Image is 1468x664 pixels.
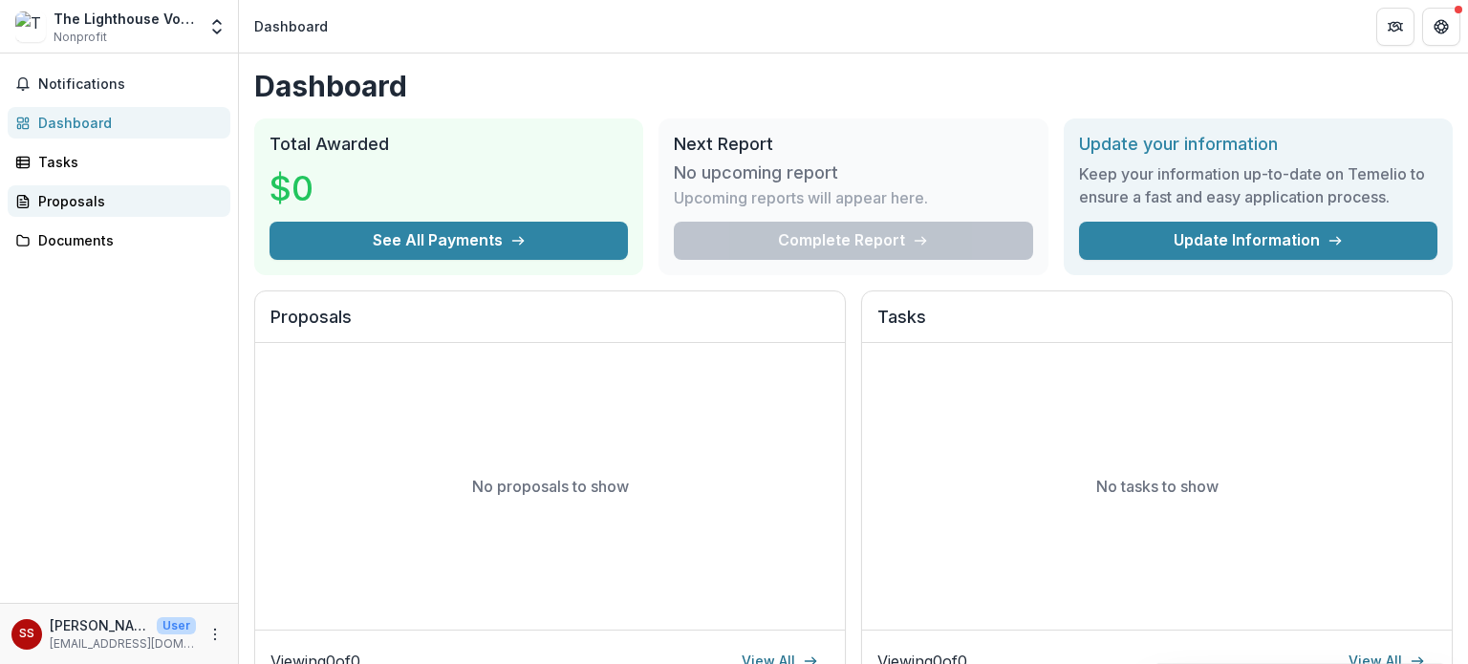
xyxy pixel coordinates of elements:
button: More [204,623,227,646]
div: The Lighthouse Voc-Ed Center Inc. [54,9,196,29]
div: Sarah Sargent [19,628,34,640]
p: No tasks to show [1096,475,1219,498]
div: Tasks [38,152,215,172]
h2: Tasks [877,307,1436,343]
p: [EMAIL_ADDRESS][DOMAIN_NAME] [50,635,196,653]
p: [PERSON_NAME] [50,615,149,635]
span: Nonprofit [54,29,107,46]
h2: Proposals [270,307,830,343]
h3: Keep your information up-to-date on Temelio to ensure a fast and easy application process. [1079,162,1437,208]
div: Documents [38,230,215,250]
h1: Dashboard [254,69,1453,103]
a: Documents [8,225,230,256]
p: User [157,617,196,634]
h3: No upcoming report [674,162,838,183]
div: Dashboard [38,113,215,133]
p: No proposals to show [472,475,629,498]
button: Partners [1376,8,1414,46]
a: Update Information [1079,222,1437,260]
h2: Next Report [674,134,1032,155]
button: Open entity switcher [204,8,230,46]
a: Tasks [8,146,230,178]
button: Get Help [1422,8,1460,46]
div: Proposals [38,191,215,211]
button: See All Payments [270,222,628,260]
h2: Update your information [1079,134,1437,155]
p: Upcoming reports will appear here. [674,186,928,209]
div: Dashboard [254,16,328,36]
a: Proposals [8,185,230,217]
img: The Lighthouse Voc-Ed Center Inc. [15,11,46,42]
span: Notifications [38,76,223,93]
a: Dashboard [8,107,230,139]
h3: $0 [270,162,413,214]
nav: breadcrumb [247,12,335,40]
button: Notifications [8,69,230,99]
h2: Total Awarded [270,134,628,155]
